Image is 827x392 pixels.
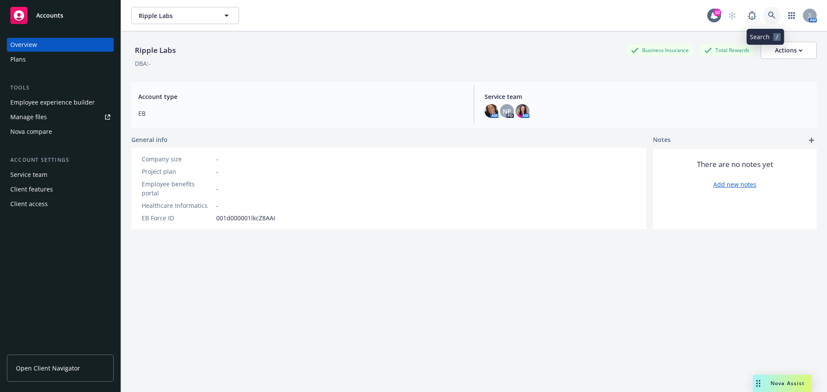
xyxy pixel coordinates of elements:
[713,180,756,189] a: Add new notes
[485,104,498,118] img: photo
[7,182,114,196] a: Client features
[131,135,168,144] span: General info
[503,107,511,116] span: NP
[142,167,213,176] div: Project plan
[7,38,114,52] a: Overview
[485,92,810,101] span: Service team
[135,59,151,68] div: DBA: -
[653,135,671,145] span: Notes
[697,159,773,170] span: There are no notes yet
[216,184,218,193] span: -
[7,197,114,211] a: Client access
[10,197,48,211] div: Client access
[753,375,811,392] button: Nova Assist
[7,83,114,92] div: Tools
[142,213,213,222] div: EB Force ID
[724,7,741,24] a: Start snowing
[753,375,764,392] div: Drag to move
[138,109,463,118] span: EB
[10,38,37,52] div: Overview
[139,11,213,20] span: Ripple Labs
[713,9,721,16] div: 10
[138,92,463,101] span: Account type
[10,52,26,66] div: Plans
[36,12,63,19] span: Accounts
[806,135,817,145] a: add
[7,110,114,124] a: Manage files
[743,7,761,24] a: Report a Bug
[7,125,114,139] a: Nova compare
[761,42,817,59] button: Actions
[627,45,693,56] div: Business Insurance
[775,42,802,59] div: Actions
[7,156,114,164] div: Account settings
[142,154,213,164] div: Company size
[10,168,47,182] div: Service team
[216,201,218,210] span: -
[10,96,95,109] div: Employee experience builder
[10,125,52,139] div: Nova compare
[7,96,114,109] a: Employee experience builder
[7,52,114,66] a: Plans
[771,380,805,387] span: Nova Assist
[700,45,754,56] div: Total Rewards
[142,201,213,210] div: Healthcare Informatics
[10,182,53,196] div: Client features
[763,7,780,24] a: Search
[10,110,47,124] div: Manage files
[516,104,529,118] img: photo
[142,179,213,198] div: Employee benefits portal
[216,167,218,176] span: -
[216,213,275,222] span: 001d000001lkcZ8AAI
[16,364,80,373] span: Open Client Navigator
[783,7,800,24] a: Switch app
[131,7,239,24] button: Ripple Labs
[216,154,218,164] span: -
[7,168,114,182] a: Service team
[131,45,179,56] div: Ripple Labs
[7,3,114,28] a: Accounts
